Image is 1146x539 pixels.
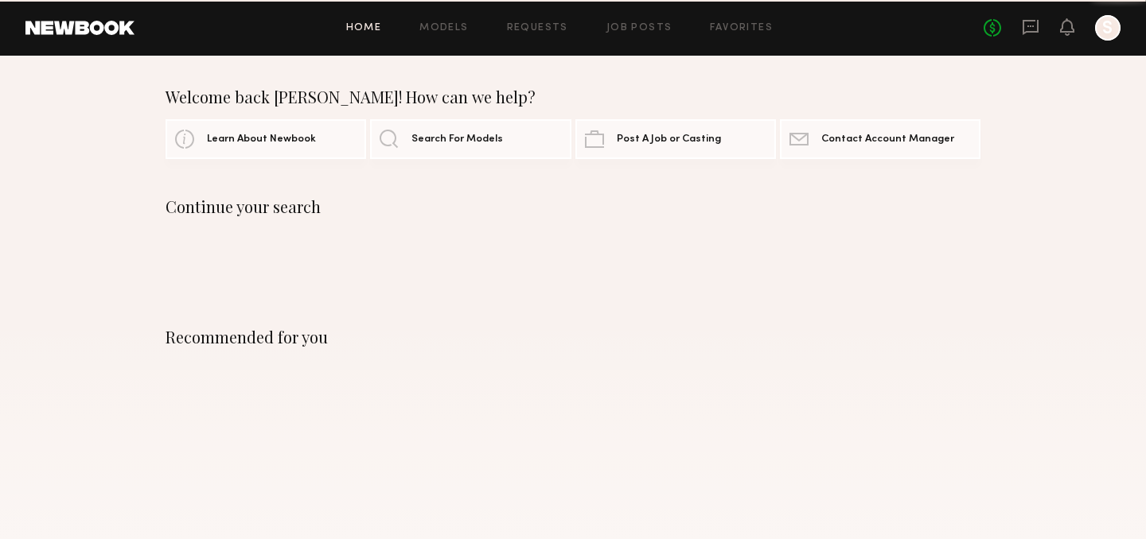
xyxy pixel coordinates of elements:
a: Home [346,23,382,33]
a: Models [419,23,468,33]
span: Contact Account Manager [821,134,954,145]
span: Search For Models [411,134,503,145]
a: Search For Models [370,119,571,159]
a: Learn About Newbook [166,119,366,159]
a: Contact Account Manager [780,119,980,159]
div: Welcome back [PERSON_NAME]! How can we help? [166,87,980,107]
a: Job Posts [606,23,672,33]
a: Post A Job or Casting [575,119,776,159]
a: S [1095,15,1121,41]
span: Post A Job or Casting [617,134,721,145]
span: Learn About Newbook [207,134,316,145]
div: Recommended for you [166,328,980,347]
a: Requests [507,23,568,33]
div: Continue your search [166,197,980,216]
a: Favorites [710,23,773,33]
